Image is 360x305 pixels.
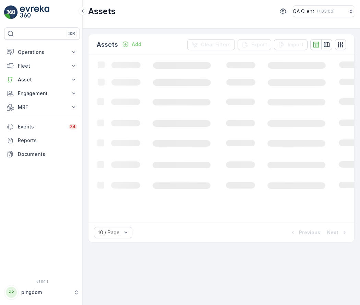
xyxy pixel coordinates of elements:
p: Events [18,123,64,130]
p: QA Client [293,8,314,15]
p: Assets [97,40,118,49]
button: Export [238,39,271,50]
p: ⌘B [68,31,75,36]
p: Add [132,41,141,48]
p: Export [251,41,267,48]
p: pingdom [21,289,70,296]
button: Import [274,39,308,50]
button: Add [119,40,144,48]
p: Engagement [18,90,66,97]
button: Previous [289,228,321,237]
button: Clear Filters [187,39,235,50]
p: Previous [299,229,320,236]
p: Fleet [18,63,66,69]
img: logo [4,5,18,19]
button: Fleet [4,59,80,73]
p: Operations [18,49,66,56]
p: Asset [18,76,66,83]
button: Asset [4,73,80,87]
p: MRF [18,104,66,111]
button: QA Client(+03:00) [293,5,355,17]
p: Next [327,229,338,236]
button: Operations [4,45,80,59]
span: v 1.50.1 [4,280,80,284]
button: Next [326,228,349,237]
p: 34 [70,124,76,129]
p: Reports [18,137,77,144]
button: MRF [4,100,80,114]
a: Reports [4,134,80,147]
img: logo_light-DOdMpM7g.png [20,5,49,19]
a: Events34 [4,120,80,134]
div: PP [6,287,17,298]
p: ( +03:00 ) [317,9,335,14]
p: Documents [18,151,77,158]
p: Import [288,41,303,48]
p: Clear Filters [201,41,231,48]
a: Documents [4,147,80,161]
button: Engagement [4,87,80,100]
button: PPpingdom [4,285,80,300]
p: Assets [88,6,116,17]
